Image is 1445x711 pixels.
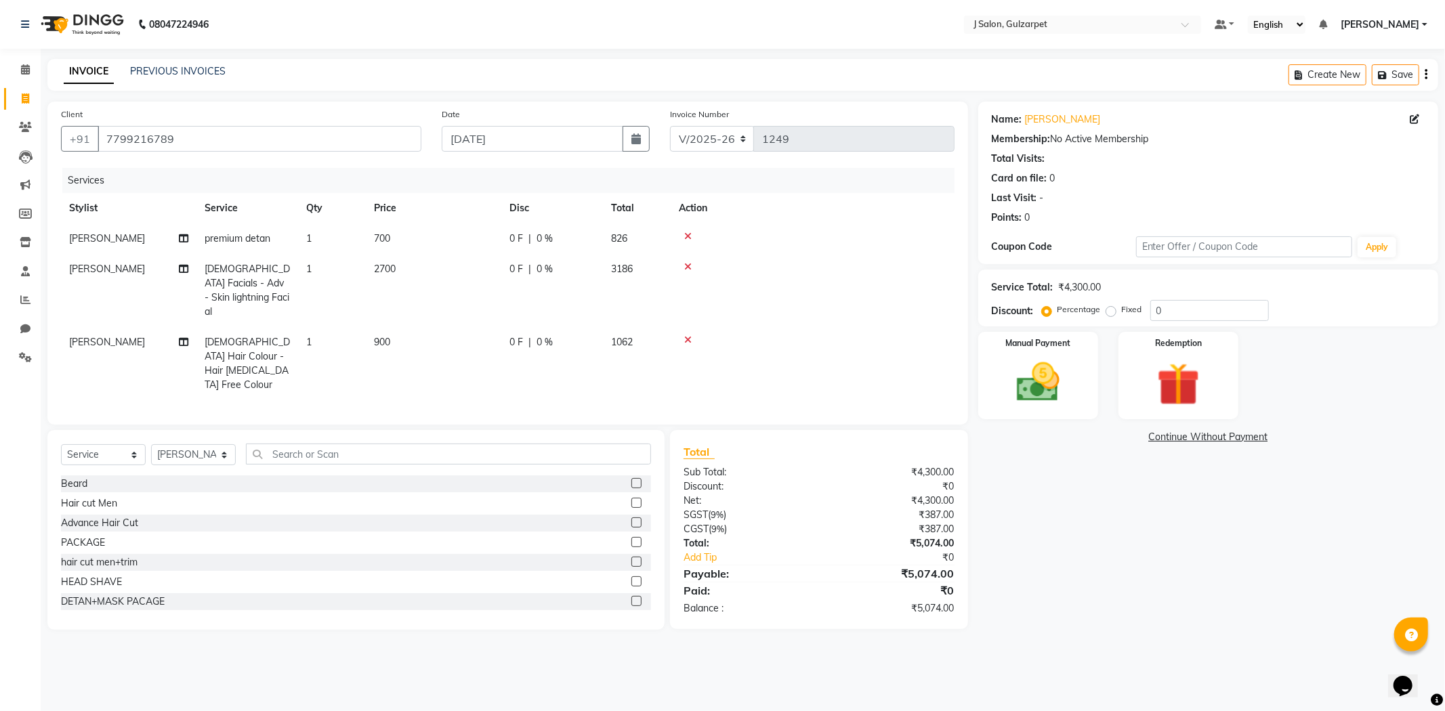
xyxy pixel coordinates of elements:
[992,132,1425,146] div: No Active Membership
[1057,303,1101,316] label: Percentage
[537,335,553,349] span: 0 %
[843,551,965,565] div: ₹0
[61,496,117,511] div: Hair cut Men
[298,193,366,223] th: Qty
[196,193,298,223] th: Service
[684,523,709,535] span: CGST
[306,232,312,244] span: 1
[673,582,819,599] div: Paid:
[673,508,819,522] div: ( )
[528,335,531,349] span: |
[684,445,715,459] span: Total
[69,232,145,244] span: [PERSON_NAME]
[992,132,1051,146] div: Membership:
[673,536,819,551] div: Total:
[374,263,396,275] span: 2700
[374,336,390,348] span: 900
[1122,303,1142,316] label: Fixed
[673,522,819,536] div: ( )
[711,523,724,534] span: 9%
[374,232,390,244] span: 700
[992,304,1034,318] div: Discount:
[819,582,965,599] div: ₹0
[61,595,165,609] div: DETAN+MASK PACAGE
[673,479,819,494] div: Discount:
[673,465,819,479] div: Sub Total:
[69,263,145,275] span: [PERSON_NAME]
[61,555,138,569] div: hair cut men+trim
[205,263,290,318] span: [DEMOGRAPHIC_DATA] Facials - Adv - Skin lightning Facial
[670,108,729,121] label: Invoice Number
[528,262,531,276] span: |
[442,108,460,121] label: Date
[992,112,1022,127] div: Name:
[981,430,1436,444] a: Continue Without Payment
[537,262,553,276] span: 0 %
[509,232,523,246] span: 0 F
[1040,191,1044,205] div: -
[149,5,209,43] b: 08047224946
[819,465,965,479] div: ₹4,300.00
[992,211,1022,225] div: Points:
[64,60,114,84] a: INVOICE
[509,335,523,349] span: 0 F
[819,601,965,616] div: ₹5,074.00
[1289,64,1366,85] button: Create New
[673,494,819,508] div: Net:
[98,126,421,152] input: Search by Name/Mobile/Email/Code
[992,171,1047,186] div: Card on file:
[992,152,1045,166] div: Total Visits:
[611,336,633,348] span: 1062
[992,280,1053,295] div: Service Total:
[1025,112,1101,127] a: [PERSON_NAME]
[819,536,965,551] div: ₹5,074.00
[61,126,99,152] button: +91
[1155,337,1202,349] label: Redemption
[1003,358,1073,407] img: _cash.svg
[130,65,226,77] a: PREVIOUS INVOICES
[61,108,83,121] label: Client
[611,232,627,244] span: 826
[62,168,965,193] div: Services
[671,193,955,223] th: Action
[711,509,724,520] span: 9%
[819,508,965,522] div: ₹387.00
[819,565,965,582] div: ₹5,074.00
[246,444,651,465] input: Search or Scan
[819,494,965,508] div: ₹4,300.00
[537,232,553,246] span: 0 %
[1136,236,1353,257] input: Enter Offer / Coupon Code
[819,479,965,494] div: ₹0
[1144,358,1213,411] img: _gift.svg
[61,575,122,589] div: HEAD SHAVE
[501,193,603,223] th: Disc
[61,477,87,491] div: Beard
[1341,18,1419,32] span: [PERSON_NAME]
[306,263,312,275] span: 1
[509,262,523,276] span: 0 F
[1005,337,1070,349] label: Manual Payment
[1025,211,1030,225] div: 0
[673,551,843,565] a: Add Tip
[205,336,290,391] span: [DEMOGRAPHIC_DATA] Hair Colour - Hair [MEDICAL_DATA] Free Colour
[992,240,1136,254] div: Coupon Code
[205,232,270,244] span: premium detan
[35,5,127,43] img: logo
[1372,64,1419,85] button: Save
[684,509,708,521] span: SGST
[1358,237,1396,257] button: Apply
[1050,171,1055,186] div: 0
[611,263,633,275] span: 3186
[366,193,501,223] th: Price
[673,565,819,582] div: Payable:
[61,193,196,223] th: Stylist
[1388,657,1431,697] iframe: chat widget
[673,601,819,616] div: Balance :
[603,193,671,223] th: Total
[306,336,312,348] span: 1
[819,522,965,536] div: ₹387.00
[1059,280,1102,295] div: ₹4,300.00
[69,336,145,348] span: [PERSON_NAME]
[528,232,531,246] span: |
[61,516,138,530] div: Advance Hair Cut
